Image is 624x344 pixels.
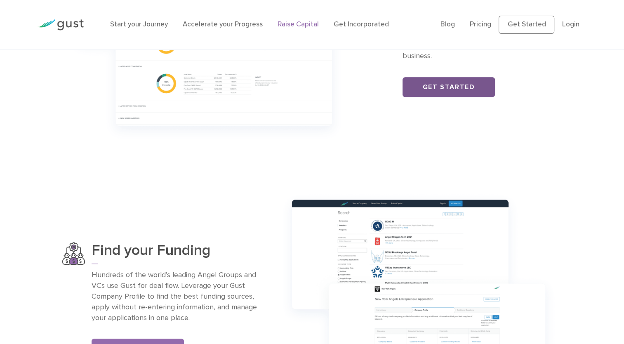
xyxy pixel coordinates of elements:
img: Gust Logo [38,19,84,31]
a: Raise Capital [278,20,319,28]
a: Get Incorporated [334,20,389,28]
a: Get Started [403,77,495,97]
a: Pricing [470,20,491,28]
a: Get Started [499,16,554,34]
a: Login [562,20,579,28]
h3: Find your Funding [92,242,263,264]
img: Find Your Funding [62,242,85,265]
a: Accelerate your Progress [183,20,263,28]
p: Hundreds of the world’s leading Angel Groups and VCs use Gust for deal flow. Leverage your Gust C... [92,270,263,323]
a: Start your Journey [110,20,168,28]
a: Blog [440,20,455,28]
